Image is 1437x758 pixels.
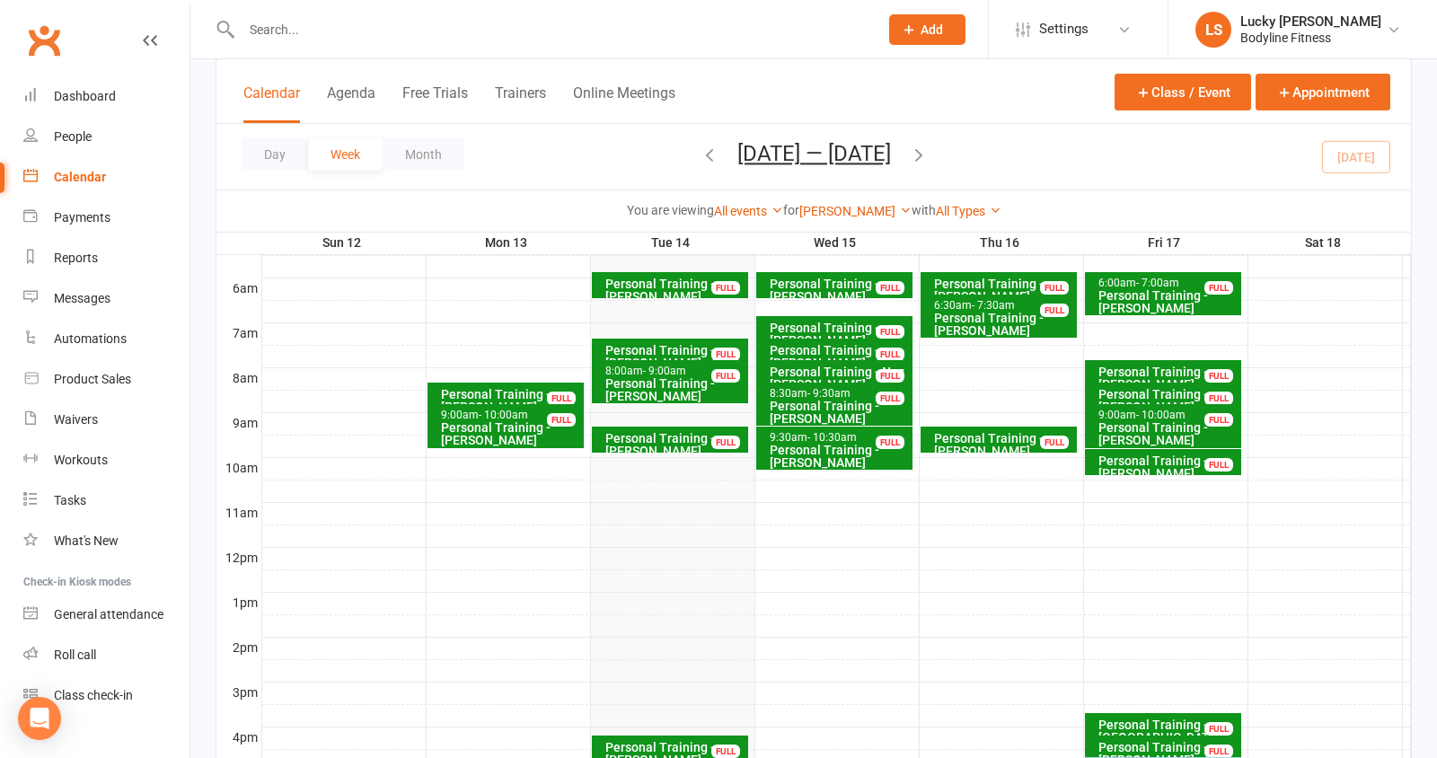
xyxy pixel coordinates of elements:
div: FULL [1204,281,1233,295]
div: Class check-in [54,688,133,702]
div: Personal Training - [PERSON_NAME] [769,444,909,469]
strong: with [912,203,936,217]
a: Messages [23,278,190,319]
th: 10am [216,457,261,480]
div: FULL [876,325,904,339]
th: Thu 16 [919,232,1083,254]
div: Personal Training - [PERSON_NAME] [1098,454,1238,480]
th: 6am [216,278,261,300]
div: Personal Training - [GEOGRAPHIC_DATA] [1098,718,1238,744]
div: Personal Training - [PERSON_NAME] [769,322,909,347]
button: Day [242,138,308,171]
div: 6:00am [1098,278,1238,289]
div: Automations [54,331,127,346]
div: LS [1195,12,1231,48]
th: Tue 14 [590,232,754,254]
button: Class / Event [1115,74,1251,110]
div: General attendance [54,607,163,621]
a: Automations [23,319,190,359]
th: 8am [216,367,261,390]
div: People [54,129,92,144]
div: Reports [54,251,98,265]
th: 7am [216,322,261,345]
div: Bodyline Fitness [1240,30,1381,46]
div: FULL [547,392,576,405]
div: FULL [1204,745,1233,758]
a: Dashboard [23,76,190,117]
div: Personal Training - [PERSON_NAME] [604,432,745,457]
a: All events [714,204,783,218]
div: FULL [1040,304,1069,317]
div: What's New [54,533,119,548]
div: Personal Training - [PERSON_NAME] [1098,388,1238,413]
span: - 10:30am [807,431,857,444]
div: Personal Training - [PERSON_NAME] [769,278,909,303]
strong: for [783,203,799,217]
th: Sun 12 [261,232,426,254]
div: Workouts [54,453,108,467]
div: FULL [1204,392,1233,405]
div: FULL [876,369,904,383]
div: Personal Training - [PERSON_NAME] [1098,289,1238,314]
div: Dashboard [54,89,116,103]
a: People [23,117,190,157]
div: 8:30am [769,388,909,400]
div: 6:30am [933,300,1073,312]
div: Open Intercom Messenger [18,697,61,740]
span: - 10:00am [479,409,528,421]
a: Product Sales [23,359,190,400]
div: FULL [876,392,904,405]
th: Sat 18 [1247,232,1403,254]
div: 8:00am [604,366,745,377]
span: - 10:00am [1136,409,1186,421]
button: [DATE] — [DATE] [737,141,891,166]
a: Waivers [23,400,190,440]
div: Calendar [54,170,106,184]
button: Online Meetings [573,84,675,123]
span: - 7:00am [1136,277,1179,289]
input: Search... [236,17,866,42]
div: Personal Training - [PERSON_NAME] [933,278,1073,303]
div: FULL [876,281,904,295]
div: FULL [1204,369,1233,383]
th: 11am [216,502,261,524]
button: Add [889,14,965,45]
span: Settings [1039,9,1089,49]
div: Personal Training - [PERSON_NAME] [604,377,745,402]
div: Payments [54,210,110,225]
th: 1pm [216,592,261,614]
strong: You are viewing [627,203,714,217]
button: Agenda [327,84,375,123]
div: Roll call [54,648,96,662]
a: Reports [23,238,190,278]
button: Month [383,138,464,171]
div: FULL [876,436,904,449]
button: Week [308,138,383,171]
span: - 7:30am [972,299,1015,312]
a: Class kiosk mode [23,675,190,716]
th: 4pm [216,727,261,749]
button: Free Trials [402,84,468,123]
div: FULL [711,281,740,295]
a: Tasks [23,480,190,521]
a: Payments [23,198,190,238]
th: Fri 17 [1083,232,1247,254]
a: [PERSON_NAME] [799,204,912,218]
div: FULL [1204,458,1233,472]
div: Personal Training - [PERSON_NAME] [769,400,909,425]
button: Appointment [1256,74,1390,110]
th: 3pm [216,682,261,704]
div: Personal Training - [PERSON_NAME] [933,432,1073,457]
div: Personal Training - [PERSON_NAME] [440,388,580,413]
div: Product Sales [54,372,131,386]
button: Calendar [243,84,300,123]
div: FULL [711,348,740,361]
div: FULL [1204,722,1233,736]
th: 12pm [216,547,261,569]
a: General attendance kiosk mode [23,595,190,635]
button: Trainers [495,84,546,123]
a: All Types [936,204,1001,218]
div: 9:30am [769,432,909,444]
span: - 9:00am [643,365,686,377]
div: FULL [876,348,904,361]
